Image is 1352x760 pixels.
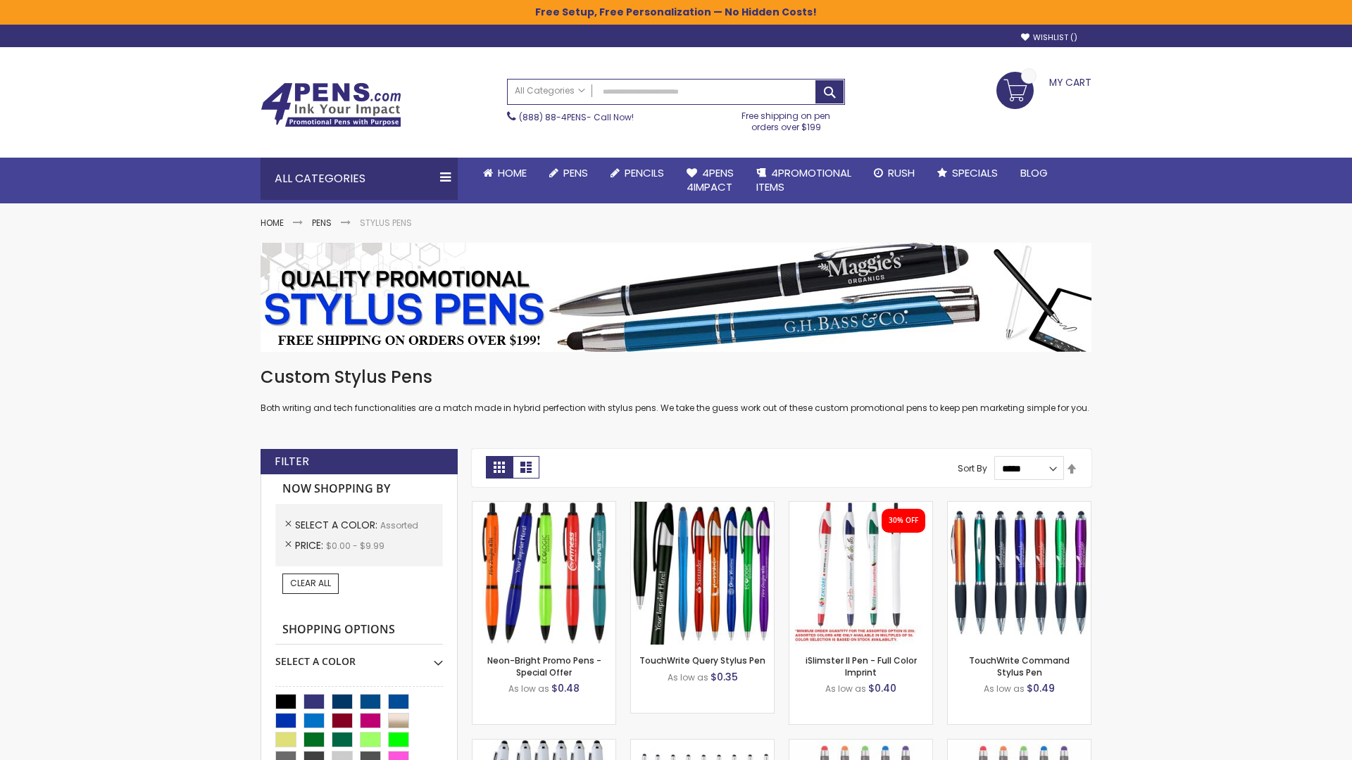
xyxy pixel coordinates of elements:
[948,501,1091,513] a: TouchWrite Command Stylus Pen-Assorted
[825,683,866,695] span: As low as
[789,501,932,513] a: iSlimster II - Full Color-Assorted
[631,501,774,513] a: TouchWrite Query Stylus Pen-Assorted
[1021,32,1077,43] a: Wishlist
[515,85,585,96] span: All Categories
[275,615,443,645] strong: Shopping Options
[727,105,846,133] div: Free shipping on pen orders over $199
[948,739,1091,751] a: Islander Softy Gel with Stylus - ColorJet Imprint-Assorted
[380,519,418,531] span: Assorted
[487,654,601,678] a: Neon-Bright Promo Pens - Special Offer
[631,739,774,751] a: Stiletto Advertising Stylus Pens-Assorted
[261,217,284,229] a: Home
[295,538,326,552] span: Price
[360,217,412,229] strong: Stylus Pens
[275,645,443,669] div: Select A Color
[472,502,615,645] img: Neon-Bright Promo Pens-Assorted
[295,518,380,532] span: Select A Color
[261,158,458,200] div: All Categories
[625,165,664,180] span: Pencils
[472,501,615,513] a: Neon-Bright Promo Pens-Assorted
[668,671,708,683] span: As low as
[958,462,987,474] label: Sort By
[888,165,915,180] span: Rush
[519,111,634,123] span: - Call Now!
[275,474,443,504] strong: Now Shopping by
[282,574,339,593] a: Clear All
[789,739,932,751] a: Islander Softy Gel Pen with Stylus-Assorted
[1027,681,1055,695] span: $0.49
[806,654,917,678] a: iSlimster II Pen - Full Color Imprint
[326,540,384,552] span: $0.00 - $9.99
[261,366,1091,414] div: Both writing and tech functionalities are a match made in hybrid perfection with stylus pens. We ...
[261,366,1091,388] h1: Custom Stylus Pens
[508,80,592,103] a: All Categories
[745,158,863,203] a: 4PROMOTIONALITEMS
[472,158,538,189] a: Home
[789,502,932,645] img: iSlimster II - Full Color-Assorted
[639,654,765,666] a: TouchWrite Query Stylus Pen
[868,681,896,695] span: $0.40
[889,516,918,526] div: 30% OFF
[711,670,738,684] span: $0.35
[312,217,332,229] a: Pens
[498,165,527,180] span: Home
[486,456,513,479] strong: Grid
[1009,158,1059,189] a: Blog
[863,158,926,189] a: Rush
[1020,165,1048,180] span: Blog
[631,502,774,645] img: TouchWrite Query Stylus Pen-Assorted
[756,165,851,194] span: 4PROMOTIONAL ITEMS
[538,158,599,189] a: Pens
[687,165,734,194] span: 4Pens 4impact
[948,502,1091,645] img: TouchWrite Command Stylus Pen-Assorted
[599,158,675,189] a: Pencils
[472,739,615,751] a: Kimberly Logo Stylus Pens-Assorted
[984,683,1025,695] span: As low as
[675,158,745,203] a: 4Pens4impact
[519,111,587,123] a: (888) 88-4PENS
[969,654,1070,678] a: TouchWrite Command Stylus Pen
[261,82,401,127] img: 4Pens Custom Pens and Promotional Products
[952,165,998,180] span: Specials
[551,681,580,695] span: $0.48
[926,158,1009,189] a: Specials
[508,683,549,695] span: As low as
[290,577,331,589] span: Clear All
[275,454,309,469] strong: Filter
[261,243,1091,352] img: Stylus Pens
[563,165,588,180] span: Pens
